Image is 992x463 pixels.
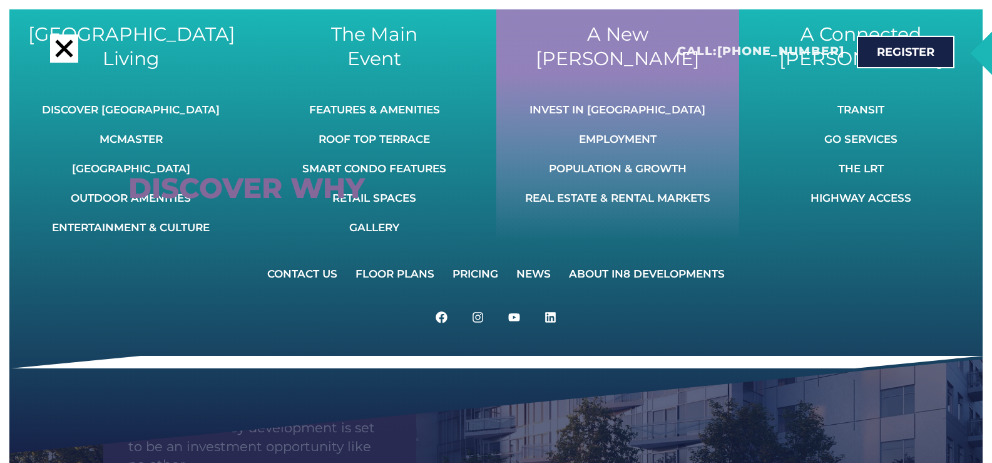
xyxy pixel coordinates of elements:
nav: Menu [525,96,710,212]
a: Contact Us [259,260,345,288]
a: Floor Plans [347,260,442,288]
a: Invest In [GEOGRAPHIC_DATA] [525,96,710,123]
a: [PHONE_NUMBER] [717,44,844,58]
a: Employment [525,125,710,153]
a: Outdoor Amenities [42,184,220,212]
a: Features & Amenities [302,96,446,123]
a: Smart Condo Features [302,155,446,182]
a: Pricing [444,260,506,288]
a: Real Estate & Rental Markets [525,184,710,212]
div: Discover why [128,175,391,201]
a: Entertainment & Culture [42,214,220,241]
nav: Menu [302,96,446,241]
a: Population & Growth [525,155,710,182]
h2: Call: [677,44,844,60]
span: Register [877,46,934,58]
a: Gallery [302,214,446,241]
a: Transit [810,96,911,123]
a: News [508,260,559,288]
a: The LRT [810,155,911,182]
nav: Menu [42,96,220,241]
a: [GEOGRAPHIC_DATA] [42,155,220,182]
a: Discover [GEOGRAPHIC_DATA] [42,96,220,123]
a: Highway Access [810,184,911,212]
a: McMaster [42,125,220,153]
a: About IN8 Developments [561,260,733,288]
a: Roof Top Terrace [302,125,446,153]
a: GO Services [810,125,911,153]
nav: Menu [259,260,733,288]
nav: Menu [810,96,911,212]
a: Register [857,36,954,68]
